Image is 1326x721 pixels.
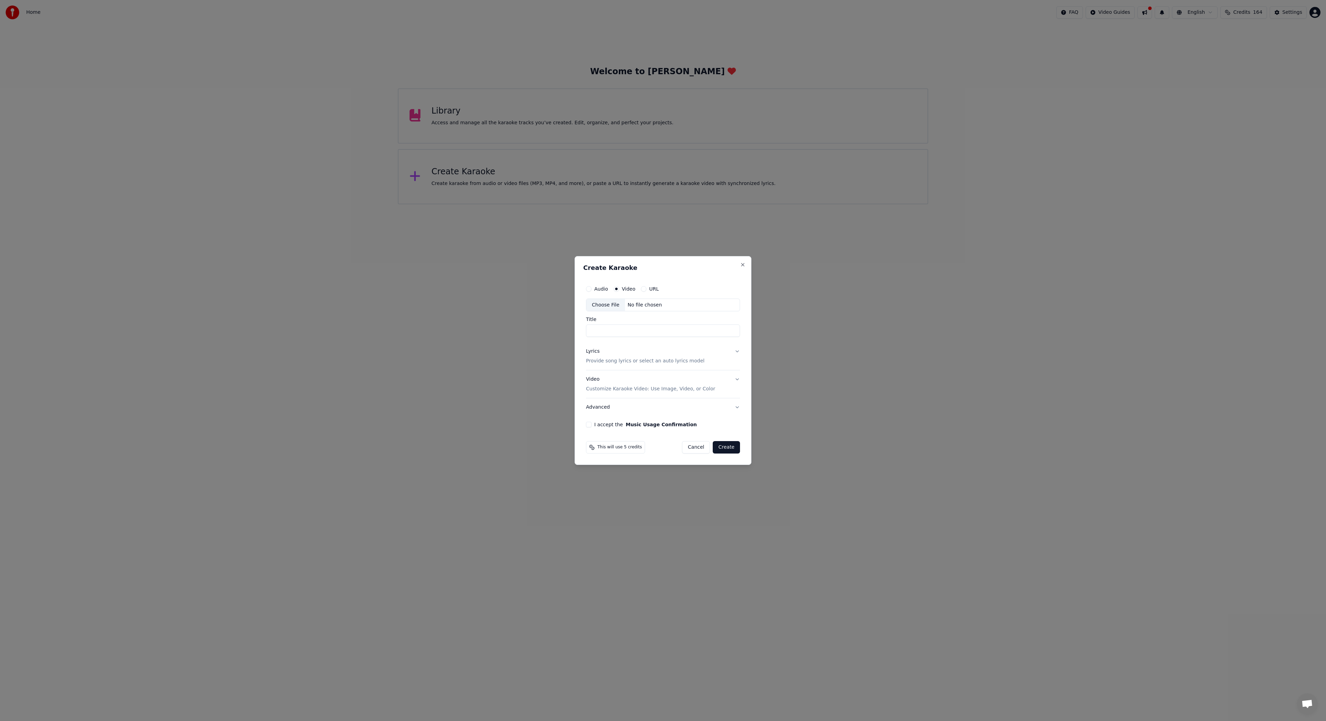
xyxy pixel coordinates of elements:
[586,317,740,322] label: Title
[586,343,740,370] button: LyricsProvide song lyrics or select an auto lyrics model
[586,376,715,393] div: Video
[713,441,740,454] button: Create
[586,386,715,392] p: Customize Karaoke Video: Use Image, Video, or Color
[594,286,608,291] label: Audio
[594,422,697,427] label: I accept the
[625,302,665,309] div: No file chosen
[586,371,740,398] button: VideoCustomize Karaoke Video: Use Image, Video, or Color
[649,286,659,291] label: URL
[597,445,642,450] span: This will use 5 credits
[583,265,743,271] h2: Create Karaoke
[586,398,740,416] button: Advanced
[586,299,625,311] div: Choose File
[626,422,697,427] button: I accept the
[622,286,635,291] label: Video
[586,358,704,365] p: Provide song lyrics or select an auto lyrics model
[682,441,710,454] button: Cancel
[586,348,599,355] div: Lyrics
